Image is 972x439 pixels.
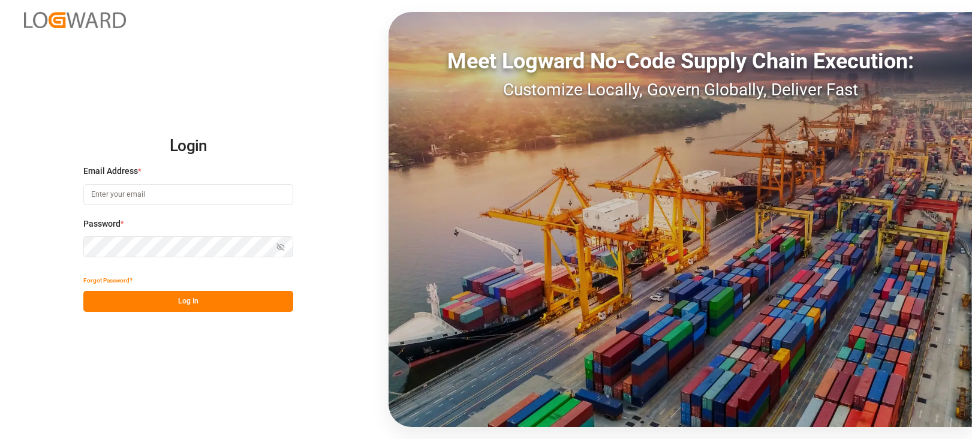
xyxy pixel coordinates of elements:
[83,184,293,205] input: Enter your email
[83,127,293,166] h2: Login
[83,291,293,312] button: Log In
[83,165,138,178] span: Email Address
[389,77,972,103] div: Customize Locally, Govern Globally, Deliver Fast
[24,12,126,28] img: Logward_new_orange.png
[389,45,972,77] div: Meet Logward No-Code Supply Chain Execution:
[83,270,133,291] button: Forgot Password?
[83,218,121,230] span: Password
